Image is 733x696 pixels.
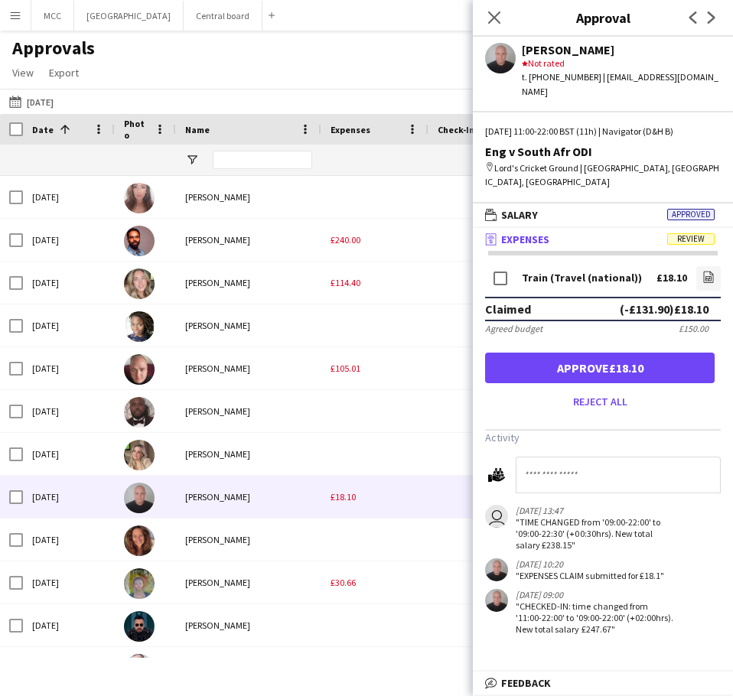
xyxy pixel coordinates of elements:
input: Name Filter Input [213,151,312,169]
span: [DATE] 09:00 [438,262,565,304]
img: Jeevan Lakhay [124,611,155,642]
div: [DATE] 09:00 [516,589,673,600]
div: Eng v South Afr ODI [485,145,721,158]
div: Lord's Cricket Ground | [GEOGRAPHIC_DATA], [GEOGRAPHIC_DATA], [GEOGRAPHIC_DATA] [485,161,721,189]
div: [PERSON_NAME] [176,219,321,261]
span: Salary [501,208,538,222]
div: [DATE] [23,219,115,261]
span: Feedback [501,676,551,690]
div: [PERSON_NAME] [176,176,321,218]
div: (-£131.90) £18.10 [620,301,709,317]
img: Sarah Camacho [124,525,155,556]
div: Agreed budget [485,323,542,334]
div: Claimed [485,301,531,317]
button: MCC [31,1,74,31]
div: [DATE] [23,604,115,646]
img: Lucy Weedon [124,268,155,299]
img: Sophia Kaytaz [124,183,155,213]
div: [DATE] [23,390,115,432]
div: [DATE] [23,519,115,561]
app-user-avatar: Hayley Ekwubiri [485,505,508,528]
h3: Approval [473,8,733,28]
div: £18.10 [656,272,687,284]
div: [PERSON_NAME] [176,304,321,346]
div: [DATE] [23,647,115,689]
span: Photo [124,118,148,141]
button: Approve£18.10 [485,353,715,383]
a: View [6,63,40,83]
div: [PERSON_NAME] [176,390,321,432]
div: [DATE] [23,433,115,475]
div: t. [PHONE_NUMBER] | [EMAIL_ADDRESS][DOMAIN_NAME] [522,70,721,98]
button: Central board [184,1,262,31]
span: £240.00 [331,234,360,246]
img: Mark Beckett [124,483,155,513]
div: "CHECKED-IN: time changed from '11:00-22:00' to '09:00-22:00' (+02:00hrs). New total salary £247.67" [516,600,673,635]
div: Not rated [522,57,721,70]
h3: Activity [485,431,721,444]
a: Export [43,63,85,83]
div: "TIME CHANGED from '09:00-22:00' to '09:00-22:30' (+00:30hrs). New total salary £238.15" [516,516,673,551]
span: £114.40 [331,277,360,288]
div: "EXPENSES CLAIM submitted for £18.1" [516,570,664,581]
span: £105.01 [331,363,360,374]
div: Train (Travel (national)) [522,272,642,284]
div: [DATE] [23,476,115,518]
div: [PERSON_NAME] [176,262,321,304]
button: Open Filter Menu [185,153,199,167]
app-user-avatar: Mark Beckett [485,558,508,581]
div: [DATE] [23,176,115,218]
div: £150.00 [679,323,709,334]
span: [DATE] 09:14 [438,219,565,261]
span: Expenses [331,124,370,135]
img: Hardeep Singh [124,226,155,256]
app-user-avatar: Mark Beckett [485,589,508,612]
span: Expenses [501,233,549,246]
button: Reject all [485,389,715,414]
div: [PERSON_NAME] [176,561,321,603]
span: Date [32,124,54,135]
span: View [12,66,34,80]
span: Approved [667,209,715,220]
div: ExpensesReview [473,251,733,655]
div: [PERSON_NAME] [176,604,321,646]
div: [PERSON_NAME] [522,43,721,57]
mat-expansion-panel-header: Feedback [473,672,733,694]
div: [DATE] [23,347,115,389]
div: [DATE] [23,304,115,346]
mat-expansion-panel-header: SalaryApproved [473,203,733,226]
div: [DATE] [23,561,115,603]
div: [PERSON_NAME] [176,476,321,518]
img: Izukanne Okongwu [124,311,155,342]
div: [PERSON_NAME] [176,433,321,475]
mat-expansion-panel-header: ExpensesReview [473,228,733,251]
span: Check-In [438,124,474,135]
span: £18.10 [331,491,356,502]
img: Sarian Lahai [124,568,155,599]
div: [PERSON_NAME] [176,519,321,561]
span: Export [49,66,79,80]
img: Imogen Garbutt [124,440,155,470]
img: Elvis Mpenga [124,397,155,428]
div: [PERSON_NAME] [176,347,321,389]
button: [GEOGRAPHIC_DATA] [74,1,184,31]
span: Name [185,124,210,135]
div: [DATE] [23,262,115,304]
div: [PERSON_NAME] [176,647,321,689]
span: [DATE] 09:00 [438,476,565,518]
div: [DATE] 11:00-22:00 BST (11h) | Navigator (D&H B) [485,125,721,138]
img: Andrei Gabriel Nicorescu [124,654,155,685]
div: [DATE] 13:47 [516,505,673,516]
div: [DATE] 10:20 [516,558,664,570]
img: Scott Cooper [124,354,155,385]
span: £30.66 [331,577,356,588]
button: [DATE] [6,93,57,111]
span: Review [667,233,715,245]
